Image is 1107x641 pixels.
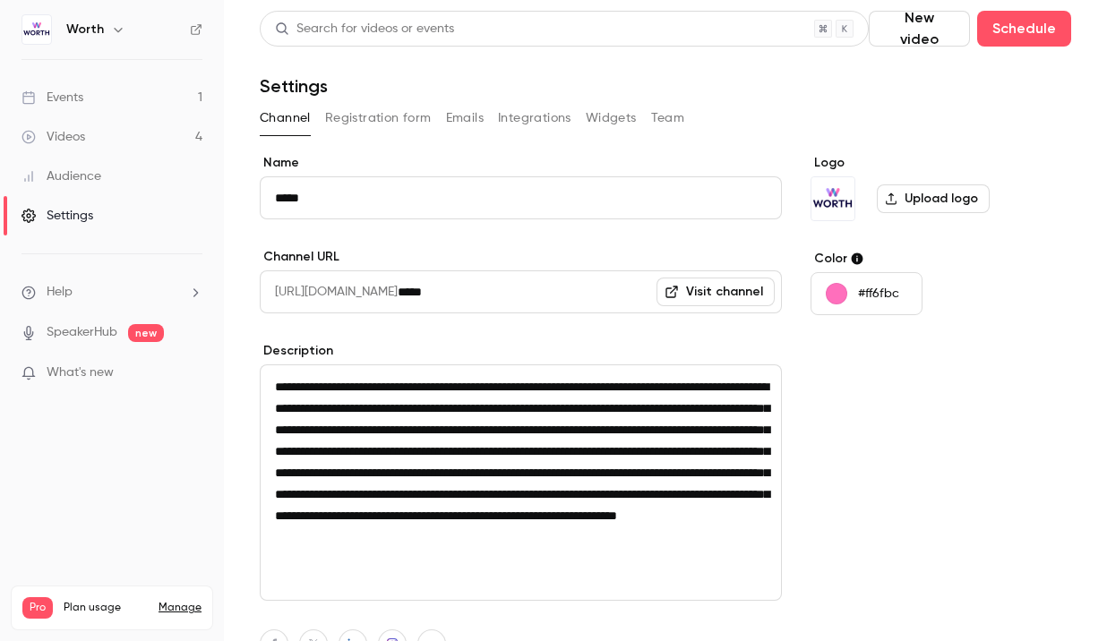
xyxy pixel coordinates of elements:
div: Events [21,89,83,107]
label: Color [811,250,1071,268]
a: Manage [159,601,202,615]
button: Emails [446,104,484,132]
a: Visit channel [656,278,775,306]
h6: Worth [66,21,104,38]
span: [URL][DOMAIN_NAME] [260,270,398,313]
button: #ff6fbc [811,272,922,315]
label: Name [260,154,782,172]
p: #ff6fbc [858,285,899,303]
div: Search for videos or events [275,20,454,38]
h1: Settings [260,75,328,97]
label: Channel URL [260,248,782,266]
label: Upload logo [877,184,990,213]
button: Widgets [586,104,637,132]
label: Logo [811,154,1071,172]
button: Schedule [977,11,1071,47]
label: Description [260,342,782,360]
span: Help [47,283,73,302]
button: Integrations [498,104,571,132]
button: Channel [260,104,311,132]
div: Videos [21,128,85,146]
li: help-dropdown-opener [21,283,202,302]
div: Settings [21,207,93,225]
div: Audience [21,167,101,185]
span: new [128,324,164,342]
button: New video [869,11,970,47]
button: Team [651,104,685,132]
span: Pro [22,597,53,619]
button: Registration form [325,104,432,132]
a: SpeakerHub [47,323,117,342]
img: Worth [22,15,51,44]
span: Plan usage [64,601,148,615]
section: Logo [811,154,1071,221]
img: Worth [811,177,854,220]
span: What's new [47,363,114,382]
